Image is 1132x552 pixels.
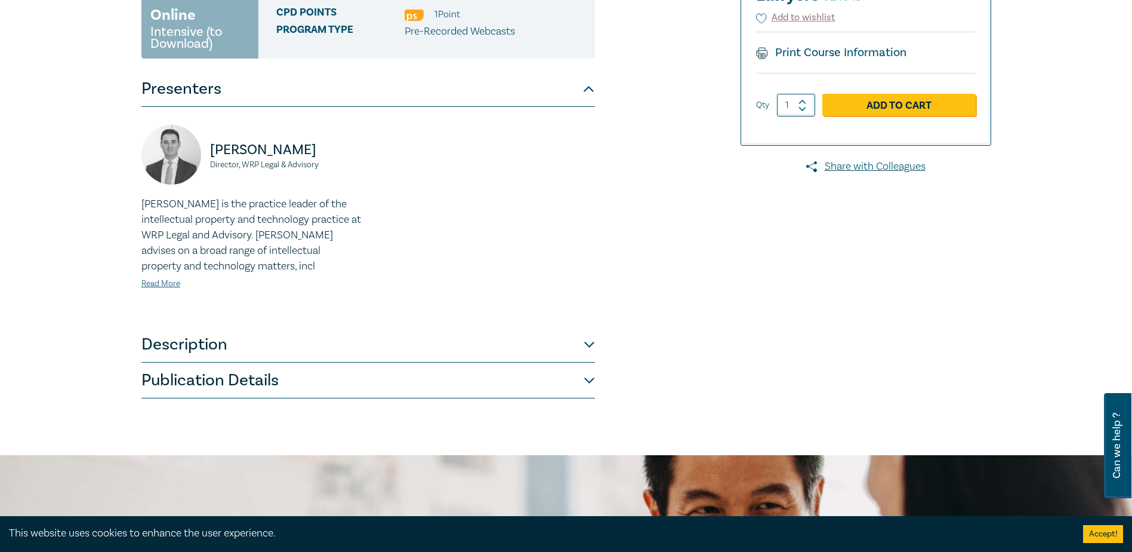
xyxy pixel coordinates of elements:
[150,4,196,26] h3: Online
[150,26,249,50] small: Intensive (to Download)
[141,197,361,274] p: [PERSON_NAME] is the practice leader of the intellectual property and technology practice at WRP ...
[141,71,595,107] button: Presenters
[405,10,424,21] img: Professional Skills
[210,161,361,169] small: Director, WRP Legal & Advisory
[141,327,595,363] button: Description
[276,7,405,22] span: CPD Points
[1111,400,1122,491] span: Can we help ?
[405,24,515,39] p: Pre-Recorded Webcasts
[756,45,907,60] a: Print Course Information
[1083,525,1123,543] button: Accept cookies
[141,278,180,289] a: Read More
[276,24,405,39] span: Program type
[756,11,835,24] button: Add to wishlist
[741,159,991,174] a: Share with Colleagues
[777,94,815,116] input: 1
[141,125,201,185] img: https://s3.ap-southeast-2.amazonaws.com/leo-cussen-store-production-content/Contacts/Stephen%20An...
[434,7,460,22] li: 1 Point
[210,140,361,160] p: [PERSON_NAME]
[141,363,595,398] button: Publication Details
[756,99,769,112] label: Qty
[9,526,1065,541] div: This website uses cookies to enhance the user experience.
[822,94,976,116] a: Add to Cart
